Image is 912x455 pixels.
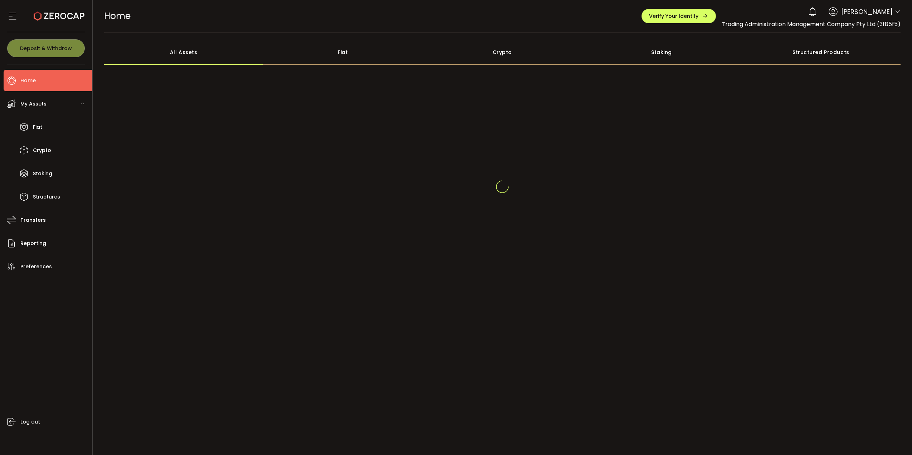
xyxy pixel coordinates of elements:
span: Home [20,75,36,86]
span: Fiat [33,122,42,132]
div: All Assets [104,40,263,65]
span: My Assets [20,99,47,109]
span: Verify Your Identity [649,14,698,19]
span: Staking [33,168,52,179]
span: [PERSON_NAME] [841,7,893,16]
button: Deposit & Withdraw [7,39,85,57]
span: Reporting [20,238,46,249]
div: Structured Products [741,40,901,65]
div: Staking [582,40,741,65]
span: Structures [33,192,60,202]
span: Preferences [20,261,52,272]
span: Log out [20,417,40,427]
span: Deposit & Withdraw [20,46,72,51]
div: Fiat [263,40,423,65]
span: Trading Administration Management Company Pty Ltd (3f85f5) [722,20,901,28]
span: Transfers [20,215,46,225]
span: Home [104,10,131,22]
span: Crypto [33,145,51,156]
button: Verify Your Identity [642,9,716,23]
div: Crypto [423,40,582,65]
